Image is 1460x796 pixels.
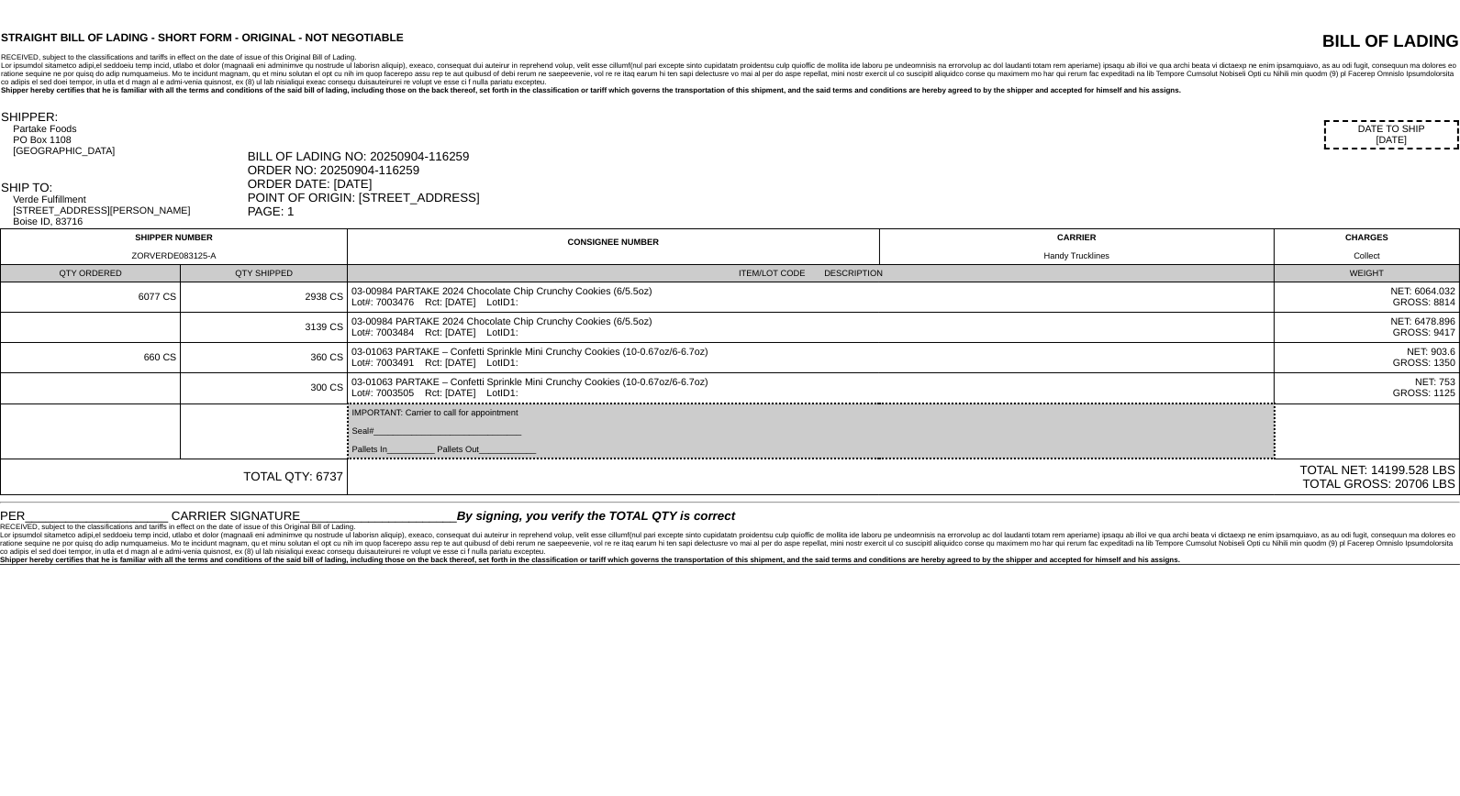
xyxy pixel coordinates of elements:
td: 03-01063 PARTAKE – Confetti Sprinkle Mini Crunchy Cookies (10-0.67oz/6-6.7oz) Lot#: 7003491 Rct: ... [348,343,1275,373]
td: 2938 CS [181,282,348,313]
div: Collect [1278,251,1455,260]
div: SHIPPER: [1,110,246,124]
td: QTY SHIPPED [181,265,348,282]
span: By signing, you verify the TOTAL QTY is correct [457,509,735,523]
div: ZORVERDE083125-A [5,251,343,260]
div: Verde Fulfillment [STREET_ADDRESS][PERSON_NAME] Boise ID, 83716 [13,194,245,227]
td: CONSIGNEE NUMBER [348,229,880,265]
td: SHIPPER NUMBER [1,229,348,265]
td: 3139 CS [181,313,348,343]
td: NET: 753 GROSS: 1125 [1275,373,1460,404]
td: 360 CS [181,343,348,373]
div: DATE TO SHIP [DATE] [1324,120,1459,149]
td: CHARGES [1275,229,1460,265]
td: 660 CS [1,343,181,373]
div: BILL OF LADING [1070,31,1459,51]
div: Shipper hereby certifies that he is familiar with all the terms and conditions of the said bill o... [1,86,1459,94]
td: NET: 6064.032 GROSS: 8814 [1275,282,1460,313]
div: SHIP TO: [1,181,246,194]
td: 6077 CS [1,282,181,313]
td: TOTAL QTY: 6737 [1,459,348,495]
td: QTY ORDERED [1,265,181,282]
td: 03-00984 PARTAKE 2024 Chocolate Chip Crunchy Cookies (6/5.5oz) Lot#: 7003484 Rct: [DATE] LotID1: [348,313,1275,343]
td: NET: 6478.896 GROSS: 9417 [1275,313,1460,343]
td: WEIGHT [1275,265,1460,282]
td: NET: 903.6 GROSS: 1350 [1275,343,1460,373]
td: CARRIER [879,229,1274,265]
td: TOTAL NET: 14199.528 LBS TOTAL GROSS: 20706 LBS [348,459,1460,495]
td: 300 CS [181,373,348,404]
td: 03-00984 PARTAKE 2024 Chocolate Chip Crunchy Cookies (6/5.5oz) Lot#: 7003476 Rct: [DATE] LotID1: [348,282,1275,313]
div: Partake Foods PO Box 1108 [GEOGRAPHIC_DATA] [13,124,245,157]
div: BILL OF LADING NO: 20250904-116259 ORDER NO: 20250904-116259 ORDER DATE: [DATE] POINT OF ORIGIN: ... [248,149,1459,218]
td: IMPORTANT: Carrier to call for appointment Seal#_______________________________ Pallets In_______... [348,404,1275,459]
td: ITEM/LOT CODE DESCRIPTION [348,265,1275,282]
div: Handy Trucklines [884,251,1270,260]
td: 03-01063 PARTAKE – Confetti Sprinkle Mini Crunchy Cookies (10-0.67oz/6-6.7oz) Lot#: 7003505 Rct: ... [348,373,1275,404]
